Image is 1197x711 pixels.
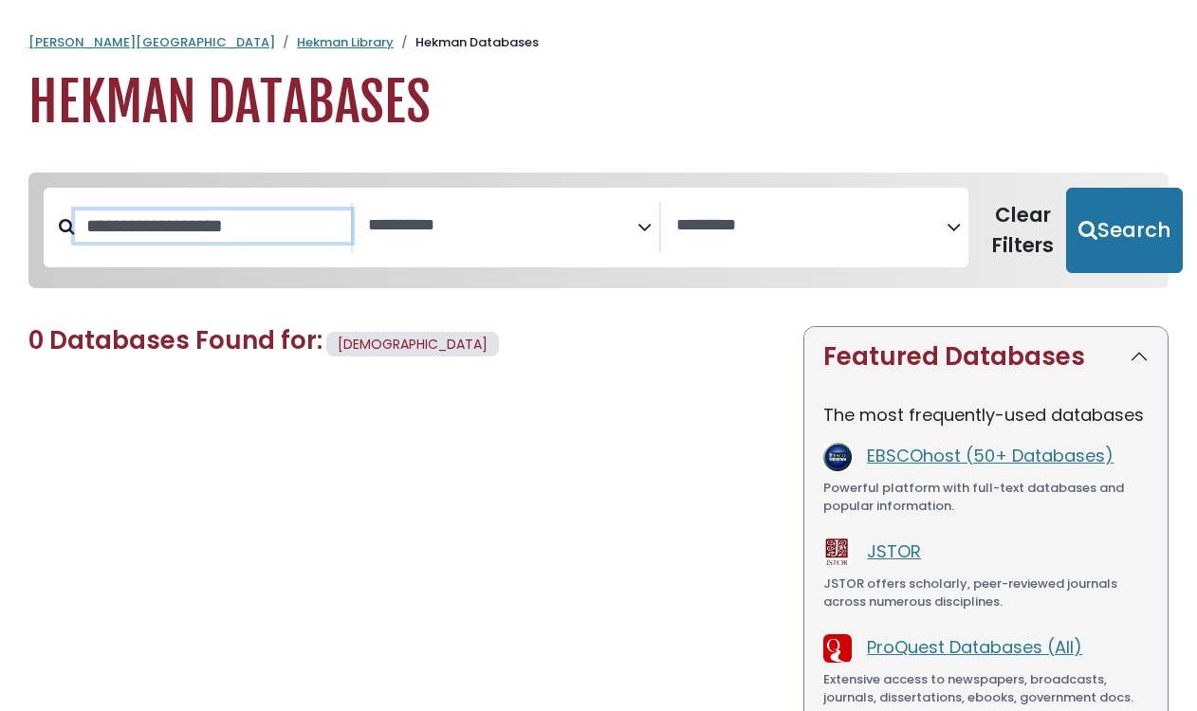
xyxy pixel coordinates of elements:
p: The most frequently-used databases [823,402,1149,428]
button: Clear Filters [980,188,1066,273]
span: [DEMOGRAPHIC_DATA] [338,335,488,354]
h1: Hekman Databases [28,71,1169,135]
a: EBSCOhost (50+ Databases) [867,444,1114,467]
nav: breadcrumb [28,33,1169,52]
button: Submit for Search Results [1066,188,1183,273]
a: [PERSON_NAME][GEOGRAPHIC_DATA] [28,33,275,51]
li: Hekman Databases [394,33,539,52]
input: Search database by title or keyword [75,210,351,242]
a: Hekman Library [297,33,394,51]
textarea: Search [368,216,638,236]
nav: Search filters [28,173,1169,288]
textarea: Search [676,216,947,236]
a: JSTOR [867,539,921,563]
button: Featured Databases [804,327,1168,387]
a: ProQuest Databases (All) [867,635,1082,659]
div: JSTOR offers scholarly, peer-reviewed journals across numerous disciplines. [823,574,1149,611]
div: Extensive access to newspapers, broadcasts, journals, dissertations, ebooks, government docs. [823,670,1149,707]
div: Powerful platform with full-text databases and popular information. [823,479,1149,516]
span: 0 Databases Found for: [28,323,322,357]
